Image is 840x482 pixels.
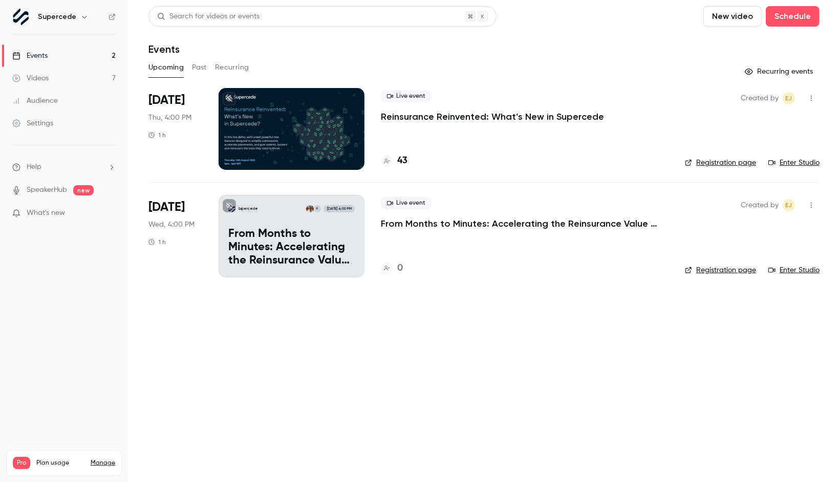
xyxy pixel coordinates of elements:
[768,265,820,275] a: Enter Studio
[103,209,116,218] iframe: Noticeable Trigger
[12,73,49,83] div: Videos
[786,199,792,211] span: EJ
[238,206,258,211] p: Supercede
[381,90,432,102] span: Live event
[148,43,180,55] h1: Events
[703,6,762,27] button: New video
[381,261,403,275] a: 0
[381,111,604,123] a: Reinsurance Reinvented: What’s New in Supercede
[148,220,195,230] span: Wed, 4:00 PM
[36,459,84,467] span: Plan usage
[91,459,115,467] a: Manage
[219,195,364,277] a: From Months to Minutes: Accelerating the Reinsurance Value ChainSupercedeKDeeva Chamdal[DATE] 4:0...
[786,92,792,104] span: EJ
[148,195,202,277] div: Sep 3 Wed, 3:00 PM (Europe/London)
[148,92,185,108] span: [DATE]
[766,6,820,27] button: Schedule
[324,205,354,212] span: [DATE] 4:00 PM
[685,158,756,168] a: Registration page
[148,59,184,76] button: Upcoming
[381,197,432,209] span: Live event
[13,457,30,469] span: Pro
[381,154,407,168] a: 43
[12,96,58,106] div: Audience
[192,59,207,76] button: Past
[313,205,321,213] div: K
[228,228,355,267] p: From Months to Minutes: Accelerating the Reinsurance Value Chain
[148,199,185,215] span: [DATE]
[685,265,756,275] a: Registration page
[148,113,191,123] span: Thu, 4:00 PM
[27,208,65,218] span: What's new
[27,185,67,195] a: SpeakerHub
[783,199,795,211] span: Ellie James
[397,154,407,168] h4: 43
[148,131,166,139] div: 1 h
[783,92,795,104] span: Ellie James
[38,12,76,22] h6: Supercede
[306,205,313,212] img: Deeva Chamdal
[741,92,779,104] span: Created by
[13,9,29,25] img: Supercede
[27,162,41,172] span: Help
[215,59,249,76] button: Recurring
[148,88,202,170] div: Aug 14 Thu, 3:00 PM (Europe/London)
[397,261,403,275] h4: 0
[157,11,260,22] div: Search for videos or events
[12,51,48,61] div: Events
[741,199,779,211] span: Created by
[148,238,166,246] div: 1 h
[740,63,820,80] button: Recurring events
[381,217,669,230] a: From Months to Minutes: Accelerating the Reinsurance Value Chain
[12,118,53,128] div: Settings
[73,185,94,195] span: new
[12,162,116,172] li: help-dropdown-opener
[768,158,820,168] a: Enter Studio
